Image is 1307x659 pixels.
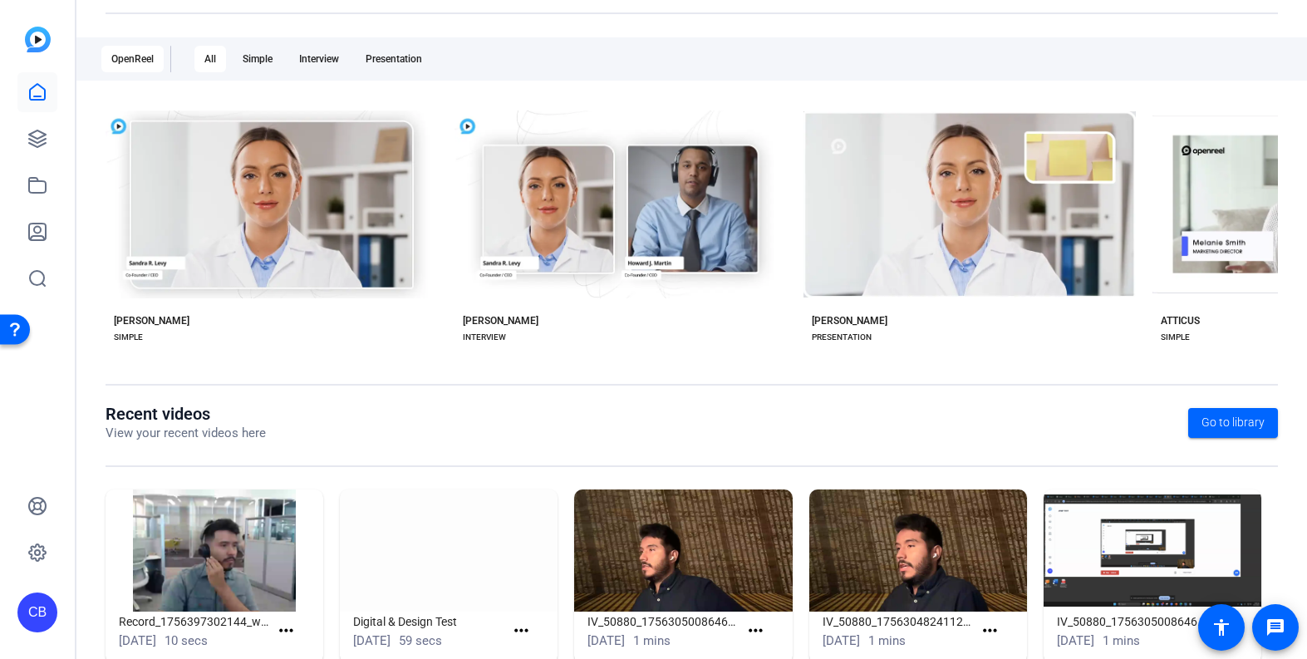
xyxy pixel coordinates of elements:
mat-icon: more_horiz [980,621,1000,642]
div: Presentation [356,46,432,72]
div: [PERSON_NAME] [114,314,189,327]
p: View your recent videos here [106,424,266,443]
span: 1 mins [1103,633,1140,648]
span: [DATE] [119,633,156,648]
div: Simple [233,46,283,72]
span: 1 mins [633,633,671,648]
span: 1 mins [868,633,906,648]
div: ATTICUS [1161,314,1200,327]
span: Go to library [1201,414,1265,431]
span: 59 secs [399,633,442,648]
img: IV_50880_1756305008646_screen [1044,489,1261,612]
div: [PERSON_NAME] [463,314,538,327]
span: [DATE] [587,633,625,648]
a: Go to library [1188,408,1278,438]
div: CB [17,593,57,632]
h1: IV_50880_1756305008646_screen [1057,612,1207,632]
div: All [194,46,226,72]
mat-icon: message [1265,617,1285,637]
span: [DATE] [823,633,860,648]
div: OpenReel [101,46,164,72]
h1: IV_50880_1756304824112_webcam [823,612,973,632]
div: SIMPLE [114,331,143,344]
div: Interview [289,46,349,72]
img: Record_1756397302144_webcam [106,489,323,612]
div: SIMPLE [1161,331,1190,344]
img: blue-gradient.svg [25,27,51,52]
mat-icon: more_horiz [276,621,297,642]
img: IV_50880_1756305008646_webcam [574,489,792,612]
img: Digital & Design Test [340,489,558,612]
mat-icon: more_horiz [745,621,766,642]
h1: Recent videos [106,404,266,424]
img: IV_50880_1756304824112_webcam [809,489,1027,612]
h1: Record_1756397302144_webcam [119,612,269,632]
div: INTERVIEW [463,331,506,344]
mat-icon: more_horiz [511,621,532,642]
div: [PERSON_NAME] [812,314,887,327]
span: [DATE] [353,633,391,648]
div: PRESENTATION [812,331,872,344]
mat-icon: accessibility [1211,617,1231,637]
h1: IV_50880_1756305008646_webcam [587,612,738,632]
h1: Digital & Design Test [353,612,504,632]
span: [DATE] [1057,633,1094,648]
span: 10 secs [165,633,208,648]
